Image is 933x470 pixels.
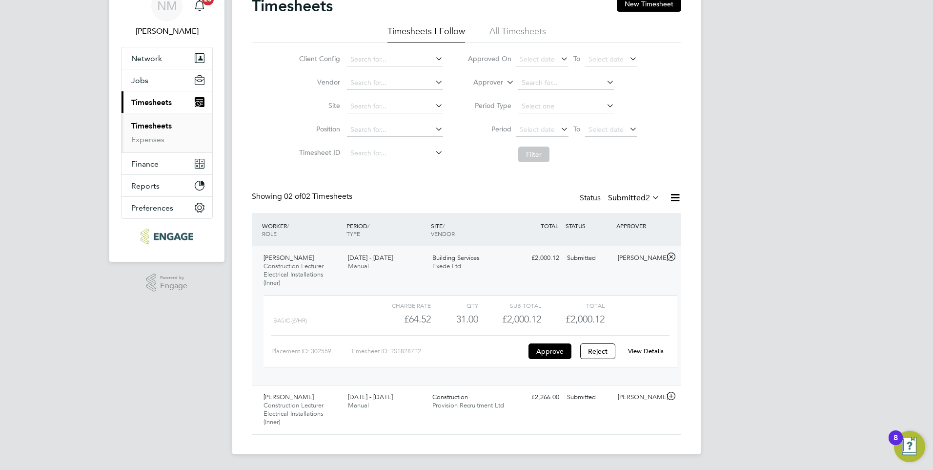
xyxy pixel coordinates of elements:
[512,250,563,266] div: £2,000.12
[287,222,289,230] span: /
[459,78,503,87] label: Approver
[512,389,563,406] div: £2,266.00
[122,113,212,152] div: Timesheets
[348,254,393,262] span: [DATE] - [DATE]
[160,282,187,290] span: Engage
[131,203,173,213] span: Preferences
[131,135,164,144] a: Expenses
[131,54,162,63] span: Network
[121,25,213,37] span: Nathan Morris
[489,25,546,43] li: All Timesheets
[344,217,428,242] div: PERIOD
[628,347,664,355] a: View Details
[348,393,393,401] span: [DATE] - [DATE]
[580,343,615,359] button: Reject
[570,52,583,65] span: To
[646,193,650,203] span: 2
[264,262,324,287] span: Construction Lecturer Electrical Installations (Inner)
[520,125,555,134] span: Select date
[131,121,172,130] a: Timesheets
[367,222,369,230] span: /
[894,431,925,462] button: Open Resource Center, 8 new notifications
[296,125,340,133] label: Position
[351,343,526,359] div: Timesheet ID: TS1828722
[131,76,148,85] span: Jobs
[563,250,614,266] div: Submitted
[273,317,307,324] span: Basic (£/HR)
[588,125,624,134] span: Select date
[346,230,360,237] span: TYPE
[588,55,624,64] span: Select date
[467,101,511,110] label: Period Type
[348,401,369,409] span: Manual
[271,343,351,359] div: Placement ID: 302559
[252,192,354,202] div: Showing
[518,147,549,162] button: Filter
[160,274,187,282] span: Powered by
[131,98,172,107] span: Timesheets
[296,78,340,86] label: Vendor
[121,229,213,244] a: Go to home page
[432,254,480,262] span: Building Services
[141,229,193,244] img: ncclondon-logo-retina.png
[348,262,369,270] span: Manual
[428,217,513,242] div: SITE
[131,181,160,191] span: Reports
[563,217,614,235] div: STATUS
[262,230,277,237] span: ROLE
[570,123,583,135] span: To
[614,389,665,406] div: [PERSON_NAME]
[131,159,159,169] span: Finance
[347,123,443,137] input: Search for...
[347,147,443,160] input: Search for...
[387,25,465,43] li: Timesheets I Follow
[296,54,340,63] label: Client Config
[431,230,455,237] span: VENDOR
[608,193,660,203] label: Submitted
[368,299,431,311] div: Charge rate
[122,153,212,174] button: Finance
[284,192,352,201] span: 02 Timesheets
[432,401,504,409] span: Provision Recruitment Ltd
[296,101,340,110] label: Site
[431,299,478,311] div: QTY
[478,311,541,327] div: £2,000.12
[347,76,443,90] input: Search for...
[614,250,665,266] div: [PERSON_NAME]
[541,222,558,230] span: TOTAL
[467,125,511,133] label: Period
[122,175,212,196] button: Reports
[563,389,614,406] div: Submitted
[146,274,188,292] a: Powered byEngage
[432,262,461,270] span: Exede Ltd
[518,100,614,113] input: Select one
[893,438,898,450] div: 8
[296,148,340,157] label: Timesheet ID
[122,69,212,91] button: Jobs
[368,311,431,327] div: £64.52
[520,55,555,64] span: Select date
[528,343,571,359] button: Approve
[264,401,324,426] span: Construction Lecturer Electrical Installations (Inner)
[443,222,445,230] span: /
[260,217,344,242] div: WORKER
[347,53,443,66] input: Search for...
[566,313,605,325] span: £2,000.12
[431,311,478,327] div: 31.00
[478,299,541,311] div: Sub Total
[518,76,614,90] input: Search for...
[541,299,604,311] div: Total
[467,54,511,63] label: Approved On
[264,254,314,262] span: [PERSON_NAME]
[347,100,443,113] input: Search for...
[122,47,212,69] button: Network
[122,197,212,218] button: Preferences
[614,217,665,235] div: APPROVER
[264,393,314,401] span: [PERSON_NAME]
[122,91,212,113] button: Timesheets
[432,393,468,401] span: Construction
[580,192,662,205] div: Status
[284,192,302,201] span: 02 of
